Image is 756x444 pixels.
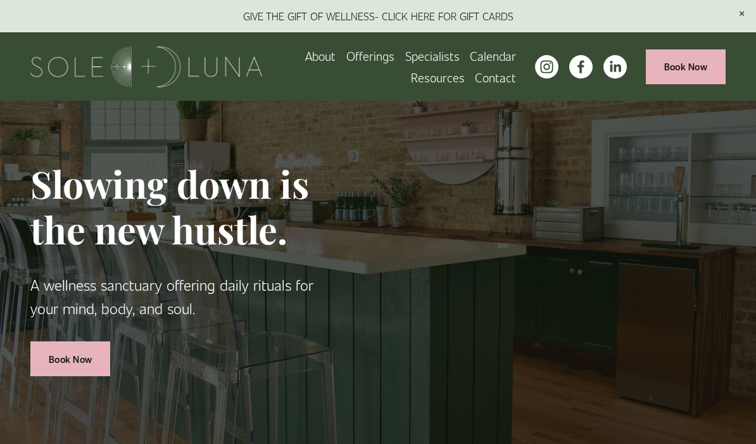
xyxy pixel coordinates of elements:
a: facebook-unauth [569,55,593,79]
img: Sole + Luna [30,46,263,87]
a: Contact [475,67,516,88]
a: About [305,45,336,67]
h1: Slowing down is the new hustle. [30,161,317,253]
a: Book Now [646,49,726,84]
span: Offerings [346,46,394,65]
a: instagram-unauth [535,55,558,79]
a: Specialists [405,45,460,67]
p: A wellness sanctuary offering daily rituals for your mind, body, and soul. [30,273,317,320]
span: Resources [411,68,465,87]
a: folder dropdown [346,45,394,67]
a: Book Now [30,341,111,376]
a: Calendar [470,45,516,67]
a: folder dropdown [411,67,465,88]
a: LinkedIn [603,55,627,79]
